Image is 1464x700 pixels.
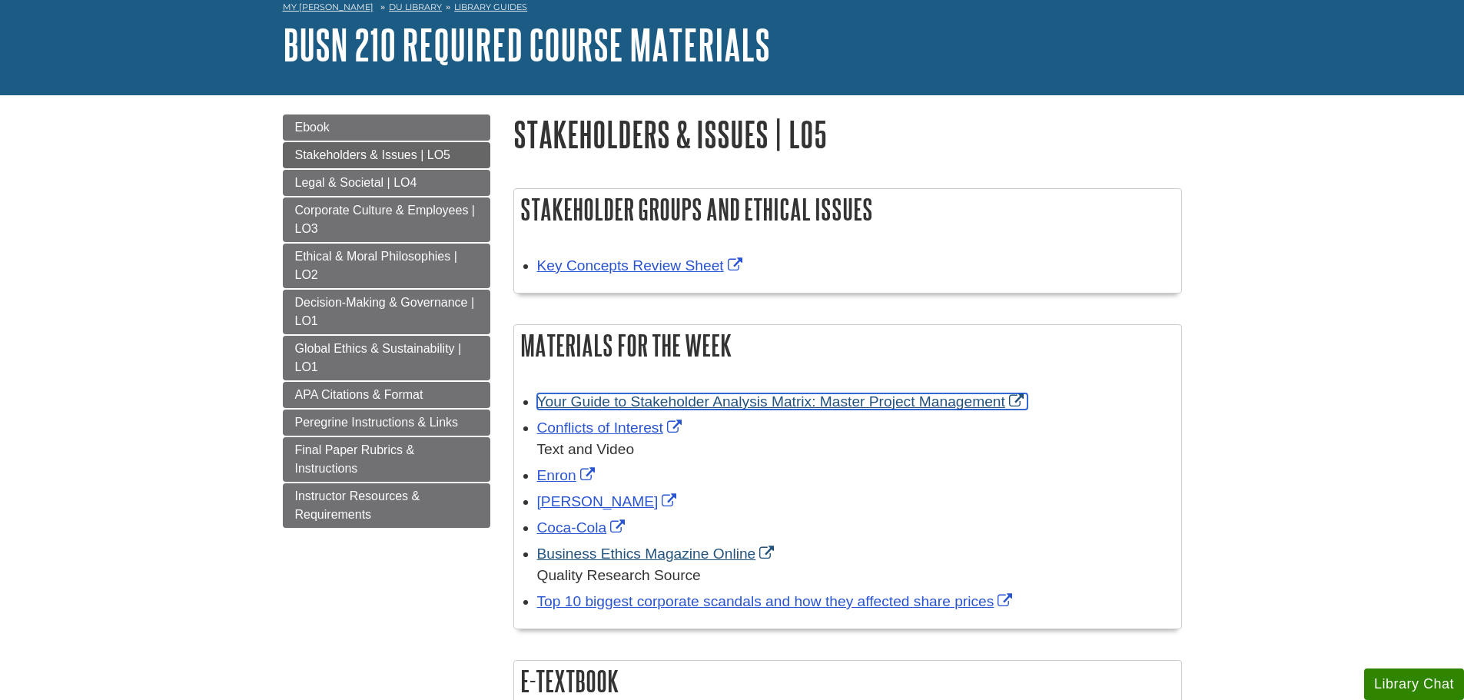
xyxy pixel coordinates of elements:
[295,443,415,475] span: Final Paper Rubrics & Instructions
[283,382,490,408] a: APA Citations & Format
[514,189,1181,230] h2: Stakeholder Groups and Ethical Issues
[295,489,420,521] span: Instructor Resources & Requirements
[283,197,490,242] a: Corporate Culture & Employees | LO3
[537,467,599,483] a: Link opens in new window
[537,565,1174,587] div: Quality Research Source
[295,250,457,281] span: Ethical & Moral Philosophies | LO2
[454,2,527,12] a: Library Guides
[513,114,1182,154] h1: Stakeholders & Issues | LO5
[283,114,490,528] div: Guide Page Menu
[295,121,330,134] span: Ebook
[283,336,490,380] a: Global Ethics & Sustainability | LO1
[389,2,442,12] a: DU Library
[283,114,490,141] a: Ebook
[537,393,1027,410] a: Link opens in new window
[283,142,490,168] a: Stakeholders & Issues | LO5
[1364,668,1464,700] button: Library Chat
[283,1,373,14] a: My [PERSON_NAME]
[295,296,475,327] span: Decision-Making & Governance | LO1
[295,342,462,373] span: Global Ethics & Sustainability | LO1
[537,420,686,436] a: Link opens in new window
[295,176,417,189] span: Legal & Societal | LO4
[537,439,1174,461] div: Text and Video
[283,483,490,528] a: Instructor Resources & Requirements
[537,593,1017,609] a: Link opens in new window
[537,546,778,562] a: Link opens in new window
[295,388,423,401] span: APA Citations & Format
[283,244,490,288] a: Ethical & Moral Philosophies | LO2
[295,204,475,235] span: Corporate Culture & Employees | LO3
[537,493,681,509] a: Link opens in new window
[537,257,746,274] a: Link opens in new window
[283,170,490,196] a: Legal & Societal | LO4
[295,148,450,161] span: Stakeholders & Issues | LO5
[283,290,490,334] a: Decision-Making & Governance | LO1
[283,437,490,482] a: Final Paper Rubrics & Instructions
[295,416,459,429] span: Peregrine Instructions & Links
[514,325,1181,366] h2: Materials for the Week
[537,519,629,536] a: Link opens in new window
[283,21,770,68] a: BUSN 210 Required Course Materials
[283,410,490,436] a: Peregrine Instructions & Links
